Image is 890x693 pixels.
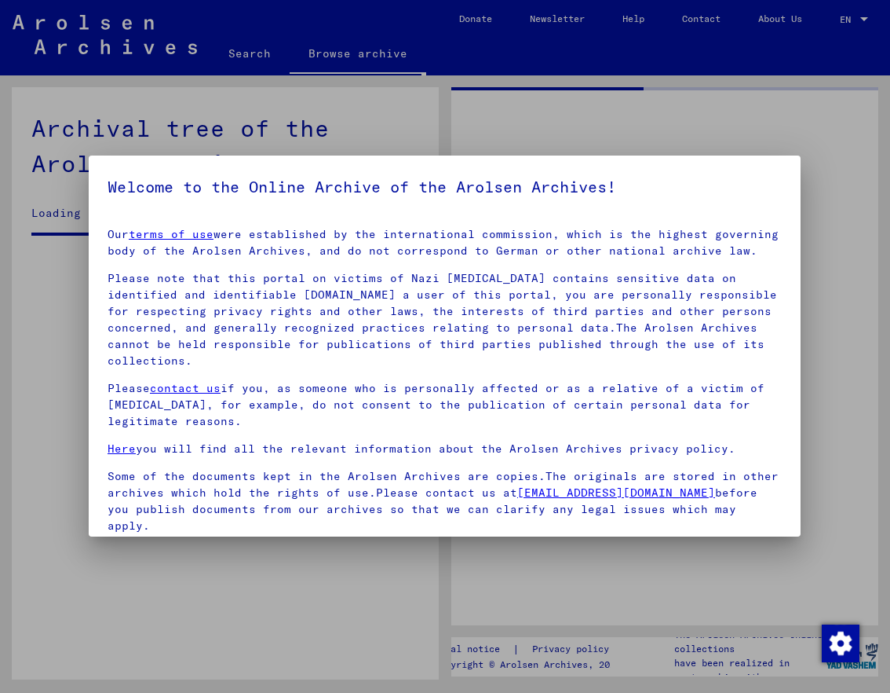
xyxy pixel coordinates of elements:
[108,468,782,534] p: Some of the documents kept in the Arolsen Archives are copies.The originals are stored in other a...
[821,624,859,662] div: Change consent
[129,227,213,241] a: terms of use
[517,486,715,500] a: [EMAIL_ADDRESS][DOMAIN_NAME]
[108,441,782,457] p: you will find all the relevant information about the Arolsen Archives privacy policy.
[108,174,782,200] h5: Welcome to the Online Archive of the Arolsen Archives!
[822,625,859,662] img: Change consent
[108,442,136,456] a: Here
[150,381,221,395] a: contact us
[108,380,782,430] p: Please if you, as someone who is personally affected or as a relative of a victim of [MEDICAL_DAT...
[108,270,782,369] p: Please note that this portal on victims of Nazi [MEDICAL_DATA] contains sensitive data on identif...
[108,226,782,259] p: Our were established by the international commission, which is the highest governing body of the ...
